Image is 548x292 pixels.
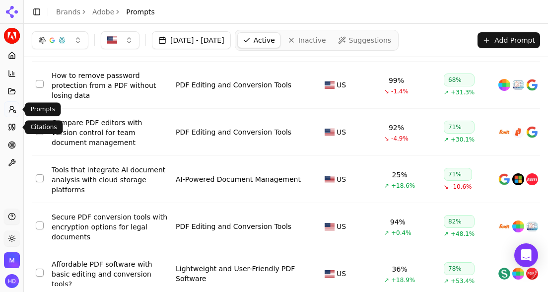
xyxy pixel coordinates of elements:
img: google [498,173,510,185]
a: Active [237,32,280,48]
div: 92% [389,123,404,133]
div: 25% [392,170,408,180]
span: ↘ [384,87,389,95]
a: PDF Editing and Conversion Tools [176,127,291,137]
span: -10.6% [451,183,472,191]
img: ilovepdf [526,220,538,232]
div: 36% [392,264,408,274]
a: PDF Editing and Conversion Tools [176,80,291,90]
img: abbyy [526,173,538,185]
span: ↗ [444,136,449,144]
img: sejda [498,268,510,280]
img: foxit [498,220,510,232]
span: US [337,221,346,231]
a: PDF Editing and Conversion Tools [176,221,291,231]
div: 99% [389,75,404,85]
div: Prompts [25,102,61,116]
img: US flag [325,129,335,136]
img: smallpdf [512,268,524,280]
span: US [337,127,346,137]
div: 78% [444,262,475,275]
img: Hakan Degirmenci [5,274,19,288]
span: +18.9% [391,276,415,284]
button: Select row 6 [36,80,44,88]
a: Adobe [92,7,114,17]
span: -4.9% [391,135,409,143]
div: Open Intercom Messenger [514,243,538,267]
img: smallpdf [498,79,510,91]
span: Inactive [298,35,326,45]
button: [DATE] - [DATE] [152,31,231,49]
span: ↗ [444,277,449,285]
nav: breadcrumb [56,7,155,17]
span: ↗ [444,230,449,238]
a: Affordable PDF software with basic editing and conversion tools? [52,259,168,289]
img: US flag [325,223,335,230]
img: foxit [498,126,510,138]
span: US [337,174,346,184]
div: 82% [444,215,475,228]
span: +30.1% [451,136,475,144]
span: -1.4% [391,87,409,95]
img: google [526,79,538,91]
button: Select row 9 [36,221,44,229]
a: Brands [56,8,80,16]
button: Open organization switcher [4,252,20,268]
button: Open user button [5,274,19,288]
a: AI-Powered Document Management [176,174,301,184]
span: +18.6% [391,182,415,190]
span: +31.3% [451,88,475,96]
a: Tools that integrate AI document analysis with cloud storage platforms [52,165,168,195]
img: ilovepdf [512,79,524,91]
span: +0.4% [391,229,411,237]
a: Lightweight and User-Friendly PDF Software [176,264,305,284]
img: nitro [512,126,524,138]
span: +48.1% [451,230,475,238]
span: ↗ [384,229,389,237]
div: 94% [390,217,406,227]
button: Current brand: Adobe [4,28,20,44]
button: Select row 8 [36,174,44,182]
span: ↗ [384,182,389,190]
img: google [526,126,538,138]
div: 68% [444,73,475,86]
span: Prompts [126,7,155,17]
span: ↘ [444,183,449,191]
img: M2E [4,252,20,268]
span: ↘ [384,135,389,143]
img: US flag [325,176,335,183]
span: ↗ [444,88,449,96]
a: Secure PDF conversion tools with encryption options for legal documents [52,212,168,242]
div: 71% [444,121,475,134]
a: Compare PDF editors with version control for team document management [52,118,168,147]
span: ↗ [384,276,389,284]
span: +53.4% [451,277,475,285]
img: smallpdf [512,220,524,232]
a: How to remove password protection from a PDF without losing data [52,71,168,100]
img: microsoft [512,173,524,185]
div: Citations [25,120,63,134]
button: Add Prompt [478,32,540,48]
img: US flag [325,270,335,278]
a: Suggestions [333,32,397,48]
img: pdfgear [526,268,538,280]
span: US [337,80,346,90]
img: US [107,35,117,45]
div: 71% [444,168,472,181]
button: Select row 10 [36,269,44,277]
span: US [337,269,346,279]
span: Suggestions [349,35,392,45]
a: Inactive [282,32,331,48]
img: Adobe [4,28,20,44]
span: Active [254,35,275,45]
